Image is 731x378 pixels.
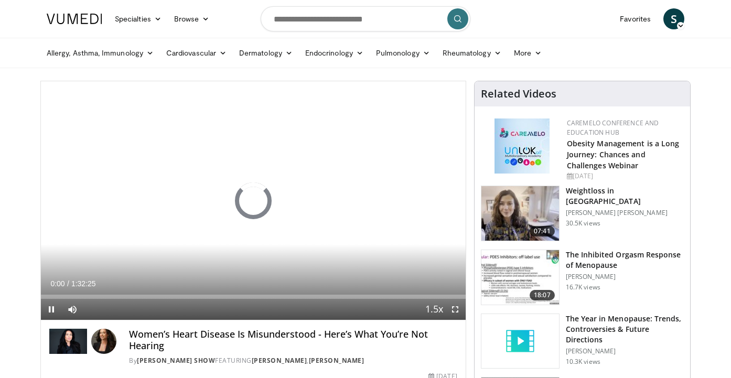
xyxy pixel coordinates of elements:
button: Playback Rate [424,299,445,320]
p: 16.7K views [566,283,600,291]
a: Dermatology [233,42,299,63]
div: By FEATURING , [129,356,457,365]
a: [PERSON_NAME] [309,356,364,365]
button: Fullscreen [445,299,466,320]
input: Search topics, interventions [261,6,470,31]
h4: Related Videos [481,88,556,100]
a: [PERSON_NAME] Show [137,356,215,365]
a: Obesity Management is a Long Journey: Chances and Challenges Webinar [567,138,680,170]
p: [PERSON_NAME] [566,347,684,355]
span: 18:07 [530,290,555,300]
a: More [508,42,548,63]
a: Endocrinology [299,42,370,63]
img: 45df64a9-a6de-482c-8a90-ada250f7980c.png.150x105_q85_autocrop_double_scale_upscale_version-0.2.jpg [494,118,550,174]
span: 0:00 [50,279,64,288]
a: [PERSON_NAME] [252,356,307,365]
a: CaReMeLO Conference and Education Hub [567,118,659,137]
a: 07:41 Weightloss in [GEOGRAPHIC_DATA] [PERSON_NAME] [PERSON_NAME] 30.5K views [481,186,684,241]
img: video_placeholder_short.svg [481,314,559,369]
span: / [67,279,69,288]
h3: The Inhibited Orgasm Response of Menopause [566,250,684,271]
video-js: Video Player [41,81,466,320]
div: [DATE] [567,171,682,181]
a: Allergy, Asthma, Immunology [40,42,160,63]
span: 1:32:25 [71,279,96,288]
p: 30.5K views [566,219,600,228]
img: 283c0f17-5e2d-42ba-a87c-168d447cdba4.150x105_q85_crop-smart_upscale.jpg [481,250,559,305]
h3: Weightloss in [GEOGRAPHIC_DATA] [566,186,684,207]
img: VuMedi Logo [47,14,102,24]
h4: Women’s Heart Disease Is Misunderstood - Here’s What You’re Not Hearing [129,329,457,351]
div: Progress Bar [41,295,466,299]
a: The Year in Menopause: Trends, Controversies & Future Directions [PERSON_NAME] 10.3K views [481,314,684,369]
p: [PERSON_NAME] [PERSON_NAME] [566,209,684,217]
a: 18:07 The Inhibited Orgasm Response of Menopause [PERSON_NAME] 16.7K views [481,250,684,305]
a: Browse [168,8,216,29]
a: Specialties [109,8,168,29]
img: Dr. Gabrielle Lyon Show [49,329,87,354]
img: Avatar [91,329,116,354]
img: 9983fed1-7565-45be-8934-aef1103ce6e2.150x105_q85_crop-smart_upscale.jpg [481,186,559,241]
a: Cardiovascular [160,42,233,63]
span: 07:41 [530,226,555,236]
p: [PERSON_NAME] [566,273,684,281]
h3: The Year in Menopause: Trends, Controversies & Future Directions [566,314,684,345]
a: Rheumatology [436,42,508,63]
button: Pause [41,299,62,320]
a: S [663,8,684,29]
a: Favorites [614,8,657,29]
a: Pulmonology [370,42,436,63]
p: 10.3K views [566,358,600,366]
button: Mute [62,299,83,320]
